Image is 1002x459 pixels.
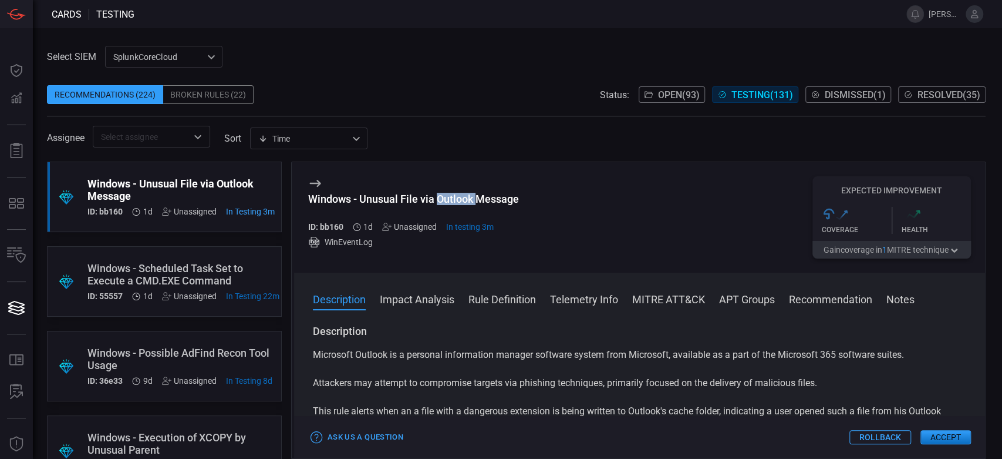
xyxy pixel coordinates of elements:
[52,9,82,20] span: Cards
[96,9,134,20] span: testing
[226,292,279,301] span: Sep 30, 2025 10:40 AM
[87,262,279,287] div: Windows - Scheduled Task Set to Execute a CMD.EXE Command
[825,89,886,100] span: Dismissed ( 1 )
[2,85,31,113] button: Detections
[226,376,272,386] span: Sep 22, 2025 10:08 AM
[902,226,971,234] div: Health
[805,86,891,103] button: Dismissed(1)
[812,241,971,259] button: Gaincoverage in1MITRE technique
[143,292,153,301] span: Sep 29, 2025 1:24 AM
[2,346,31,374] button: Rule Catalog
[143,207,153,216] span: Sep 29, 2025 1:24 AM
[2,189,31,217] button: MITRE - Detection Posture
[87,376,123,386] h5: ID: 36e33
[308,428,406,447] button: Ask Us a Question
[258,133,349,145] div: Time
[96,129,187,144] input: Select assignee
[882,245,887,254] span: 1
[886,292,915,306] button: Notes
[446,222,494,232] span: Sep 30, 2025 10:59 AM
[789,292,872,306] button: Recommendation
[313,324,966,339] h3: Description
[929,9,961,19] span: [PERSON_NAME][EMAIL_ADDRESS][PERSON_NAME][DOMAIN_NAME]
[719,292,775,306] button: APT Groups
[658,89,700,100] span: Open ( 93 )
[47,132,85,143] span: Assignee
[143,376,153,386] span: Sep 21, 2025 6:41 AM
[639,86,705,103] button: Open(93)
[313,292,366,306] button: Description
[600,89,629,100] span: Status:
[87,207,123,216] h5: ID: bb160
[363,222,373,232] span: Sep 29, 2025 1:24 AM
[917,89,980,100] span: Resolved ( 35 )
[2,294,31,322] button: Cards
[308,236,519,248] div: WinEventLog
[382,222,437,232] div: Unassigned
[822,226,892,234] div: Coverage
[468,292,536,306] button: Rule Definition
[162,292,217,301] div: Unassigned
[632,292,705,306] button: MITRE ATT&CK
[920,430,971,444] button: Accept
[87,177,275,202] div: Windows - Unusual File via Outlook Message
[113,51,204,63] p: SplunkCoreCloud
[898,86,986,103] button: Resolved(35)
[812,186,971,195] h5: Expected Improvement
[550,292,618,306] button: Telemetry Info
[162,207,217,216] div: Unassigned
[163,85,254,104] div: Broken Rules (22)
[308,193,519,205] div: Windows - Unusual File via Outlook Message
[2,56,31,85] button: Dashboard
[2,430,31,458] button: Threat Intelligence
[731,89,793,100] span: Testing ( 131 )
[712,86,798,103] button: Testing(131)
[87,431,271,456] div: Windows - Execution of XCOPY by Unusual Parent
[380,292,454,306] button: Impact Analysis
[2,137,31,165] button: Reports
[2,378,31,406] button: ALERT ANALYSIS
[2,242,31,270] button: Inventory
[849,430,911,444] button: Rollback
[190,129,206,145] button: Open
[308,222,343,232] h5: ID: bb160
[47,51,96,62] label: Select SIEM
[313,348,966,362] p: Microsoft Outlook is a personal information manager software system from Microsoft, available as ...
[87,292,123,301] h5: ID: 55557
[224,133,241,144] label: sort
[313,376,966,390] p: Attackers may attempt to compromise targets via phishing techniques, primarily focused on the del...
[162,376,217,386] div: Unassigned
[47,85,163,104] div: Recommendations (224)
[87,347,272,371] div: Windows - Possible AdFind Recon Tool Usage
[226,207,275,216] span: Sep 30, 2025 10:59 AM
[313,404,966,433] p: This rule alerts when an a file with a dangerous extension is being written to Outlook's cache fo...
